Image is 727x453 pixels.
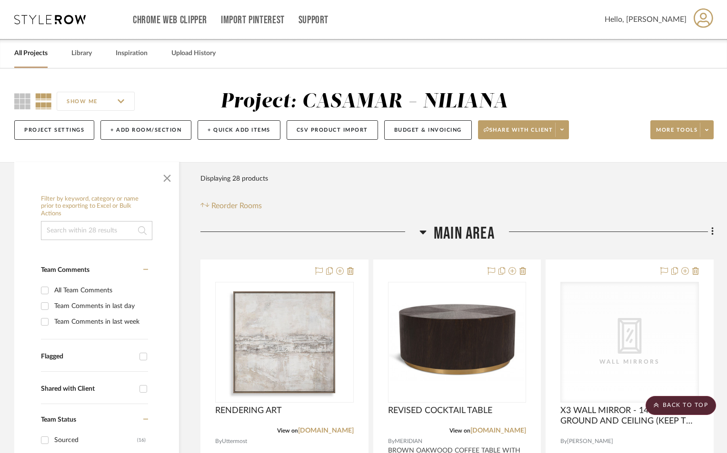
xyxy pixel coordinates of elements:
[215,405,282,416] span: RENDERING ART
[388,437,395,446] span: By
[434,223,495,244] span: MAIN AREA
[277,428,298,434] span: View on
[221,16,285,24] a: Import Pinterest
[220,92,508,112] div: Project: CASAMAR - NILIANA
[14,120,94,140] button: Project Settings
[389,303,526,381] img: REVISED COCKTAIL TABLE
[395,437,422,446] span: MERIDIAN
[54,299,146,314] div: Team Comments in last day
[478,120,569,139] button: Share with client
[560,405,699,426] span: X3 WALL MIRROR - 14" FROM GROUND AND CEILING (KEEP THE WIDTH)
[215,437,222,446] span: By
[650,120,714,139] button: More tools
[133,16,207,24] a: Chrome Web Clipper
[54,433,137,448] div: Sourced
[384,120,472,140] button: Budget & Invoicing
[561,282,698,402] div: 0
[646,396,716,415] scroll-to-top-button: BACK TO TOP
[198,120,280,140] button: + Quick Add Items
[41,267,90,273] span: Team Comments
[656,126,697,141] span: More tools
[171,47,216,60] a: Upload History
[41,416,76,423] span: Team Status
[14,47,48,60] a: All Projects
[560,437,567,446] span: By
[388,405,492,416] span: REVISED COCKTAIL TABLE
[200,169,268,188] div: Displaying 28 products
[449,428,470,434] span: View on
[41,195,152,218] h6: Filter by keyword, category or name prior to exporting to Excel or Bulk Actions
[137,433,146,448] div: (16)
[222,437,247,446] span: Uttermost
[41,221,152,240] input: Search within 28 results
[54,283,146,298] div: All Team Comments
[71,47,92,60] a: Library
[470,427,526,434] a: [DOMAIN_NAME]
[287,120,378,140] button: CSV Product Import
[225,283,344,402] img: RENDERING ART
[211,200,262,212] span: Reorder Rooms
[567,437,613,446] span: [PERSON_NAME]
[605,14,687,25] span: Hello, [PERSON_NAME]
[299,16,329,24] a: Support
[158,167,177,186] button: Close
[582,357,677,366] div: Wall Mirrors
[41,353,135,361] div: Flagged
[41,385,135,393] div: Shared with Client
[298,427,354,434] a: [DOMAIN_NAME]
[54,314,146,329] div: Team Comments in last week
[100,120,191,140] button: + Add Room/Section
[116,47,148,60] a: Inspiration
[484,126,553,141] span: Share with client
[200,200,262,212] button: Reorder Rooms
